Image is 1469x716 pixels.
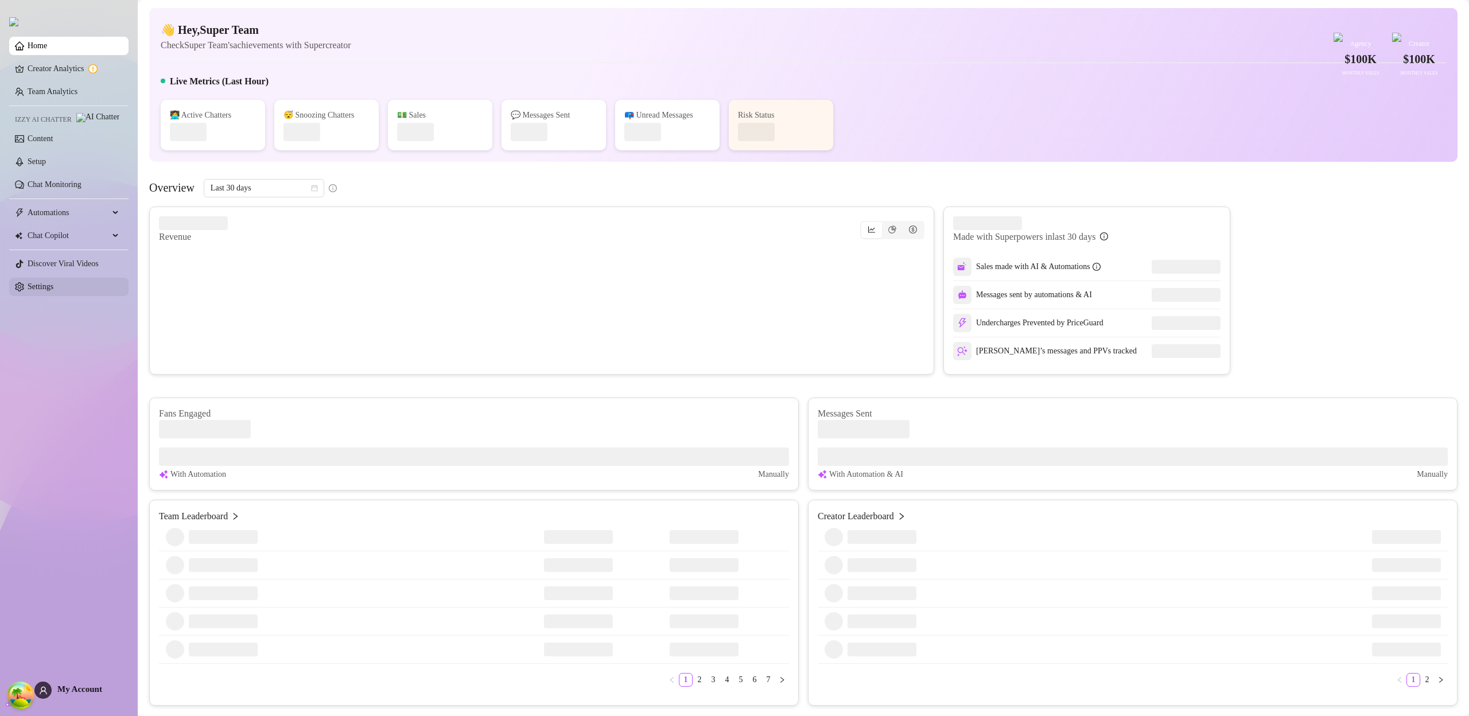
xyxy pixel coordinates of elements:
img: purple-badge.svg [1392,33,1401,42]
li: 7 [761,673,775,687]
span: Automations [28,204,109,222]
a: Chat Monitoring [28,180,81,189]
div: Sales made with AI & Automations [976,260,1101,273]
li: 5 [734,673,748,687]
article: Fans Engaged [159,407,789,420]
span: My Account [57,684,102,694]
a: Discover Viral Videos [28,259,99,268]
li: Next Page [1434,673,1448,687]
a: 1 [1407,674,1420,686]
li: Next Page [775,673,789,687]
a: 3 [707,674,720,686]
a: Home [28,41,47,50]
a: 6 [748,674,761,686]
img: svg%3e [159,468,168,481]
li: 3 [706,673,720,687]
div: Agency [1334,38,1388,49]
div: Monthly Sales [1334,70,1388,77]
div: $100K [1392,50,1446,68]
span: pie-chart [888,225,896,234]
span: dollar-circle [909,225,917,234]
div: Messages sent by automations & AI [953,286,1092,304]
img: logo.svg [9,17,18,26]
a: Team Analytics [28,87,77,96]
span: Chat Copilot [28,227,109,245]
img: svg%3e [818,468,827,481]
button: right [1434,673,1448,687]
a: 2 [1421,674,1433,686]
div: 👩‍💻 Active Chatters [170,109,256,122]
article: Team Leaderboard [159,509,228,523]
span: info-circle [329,184,337,192]
a: 7 [762,674,775,686]
span: info-circle [1100,232,1108,240]
span: right [231,509,239,523]
article: Messages Sent [818,407,1448,420]
li: 6 [748,673,761,687]
article: Check Super Team's achievements with Supercreator [161,38,351,52]
span: info-circle [1093,263,1101,271]
button: Open Tanstack query devtools [9,684,32,707]
a: 4 [721,674,733,686]
li: Previous Page [1393,673,1406,687]
article: Creator Leaderboard [818,509,894,523]
div: 😴 Snoozing Chatters [283,109,370,122]
div: Risk Status [738,109,824,122]
li: 1 [679,673,693,687]
img: svg%3e [958,290,967,299]
a: 2 [693,674,706,686]
span: user [39,686,48,695]
span: line-chart [868,225,876,234]
span: build [6,699,14,707]
img: svg%3e [957,318,967,328]
div: Undercharges Prevented by PriceGuard [953,314,1103,332]
h4: 👋 Hey, Super Team [161,22,351,38]
div: 💬 Messages Sent [511,109,597,122]
a: 1 [679,674,692,686]
button: left [1393,673,1406,687]
article: Made with Superpowers in last 30 days [953,230,1095,244]
div: [PERSON_NAME]’s messages and PPVs tracked [953,342,1137,360]
a: Content [28,134,53,143]
div: 📪 Unread Messages [624,109,710,122]
a: Setup [28,157,46,166]
span: left [1396,676,1403,683]
span: right [1437,676,1444,683]
div: Monthly Sales [1392,70,1446,77]
span: right [779,676,786,683]
article: Overview [149,179,195,196]
img: svg%3e [957,346,967,356]
article: Manually [758,468,789,481]
img: svg%3e [957,262,967,272]
span: Izzy AI Chatter [15,114,72,125]
div: segmented control [860,221,924,239]
a: Creator Analytics exclamation-circle [28,60,119,78]
li: Previous Page [665,673,679,687]
li: 1 [1406,673,1420,687]
div: $100K [1334,50,1388,68]
li: 2 [1420,673,1434,687]
a: Settings [28,282,53,291]
div: 💵 Sales [397,109,483,122]
img: Chat Copilot [15,232,22,240]
span: Last 30 days [211,180,317,197]
img: AI Chatter [76,113,119,122]
article: With Automation [170,468,226,481]
h5: Live Metrics (Last Hour) [170,75,269,88]
article: Revenue [159,230,228,244]
button: left [665,673,679,687]
span: thunderbolt [15,208,24,217]
img: gold-badge.svg [1334,33,1343,42]
li: 2 [693,673,706,687]
article: With Automation & AI [829,468,903,481]
li: 4 [720,673,734,687]
article: Manually [1417,468,1448,481]
button: right [775,673,789,687]
div: Creator [1392,38,1446,49]
span: right [897,509,906,523]
a: 5 [734,674,747,686]
span: calendar [311,185,318,192]
span: left [669,676,675,683]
